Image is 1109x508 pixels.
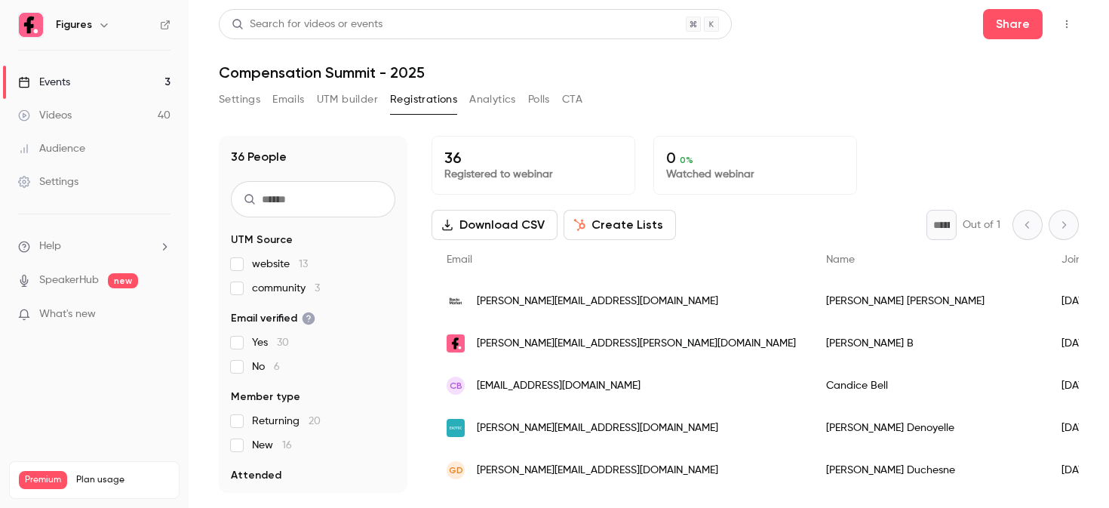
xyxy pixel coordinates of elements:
button: Share [983,9,1043,39]
span: 13 [299,259,308,269]
span: Attended [231,468,281,483]
button: Create Lists [564,210,676,240]
span: Email verified [231,311,315,326]
div: [PERSON_NAME] Duchesne [811,449,1046,491]
h6: Figures [56,17,92,32]
span: CB [450,379,462,393]
div: Videos [18,108,72,123]
span: Join date [1061,254,1108,265]
button: Download CSV [432,210,558,240]
p: Watched webinar [666,167,844,182]
span: Name [826,254,855,265]
p: Registered to webinar [444,167,622,182]
div: [PERSON_NAME] B [811,322,1046,365]
span: Member type [231,389,300,405]
span: 30 [277,337,289,348]
div: Events [18,75,70,90]
span: Returning [252,414,321,429]
div: Settings [18,174,78,189]
button: Analytics [469,88,516,112]
img: exotec.com [447,419,465,437]
span: Email [447,254,472,265]
span: No [252,359,280,374]
button: Emails [272,88,304,112]
button: CTA [562,88,582,112]
button: Settings [219,88,260,112]
span: No [252,492,285,507]
h1: 36 People [231,148,287,166]
img: Figures [19,13,43,37]
span: 16 [282,440,292,451]
h1: Compensation Summit - 2025 [219,63,1079,82]
div: [PERSON_NAME] [PERSON_NAME] [811,280,1046,322]
p: Out of 1 [963,217,1000,232]
span: 6 [274,362,280,372]
button: UTM builder [317,88,378,112]
button: Registrations [390,88,457,112]
span: New [252,438,292,453]
span: 20 [309,416,321,426]
span: [PERSON_NAME][EMAIL_ADDRESS][DOMAIN_NAME] [477,463,718,479]
span: [PERSON_NAME][EMAIL_ADDRESS][DOMAIN_NAME] [477,294,718,309]
span: [PERSON_NAME][EMAIL_ADDRESS][DOMAIN_NAME] [477,420,718,436]
button: Polls [528,88,550,112]
img: figures.hr [447,334,465,353]
a: SpeakerHub [39,272,99,288]
span: website [252,257,308,272]
span: What's new [39,306,96,322]
span: 0 % [680,155,693,165]
span: new [108,273,138,288]
span: Yes [252,335,289,350]
span: community [252,281,320,296]
span: GD [449,463,463,477]
img: backmarket.com [447,292,465,310]
span: Plan usage [76,474,170,486]
div: Audience [18,141,85,156]
span: [PERSON_NAME][EMAIL_ADDRESS][PERSON_NAME][DOMAIN_NAME] [477,336,796,352]
iframe: Noticeable Trigger [152,308,170,322]
div: Candice Bell [811,365,1046,407]
p: 36 [444,149,622,167]
span: [EMAIL_ADDRESS][DOMAIN_NAME] [477,378,641,394]
span: 3 [315,283,320,294]
div: Search for videos or events [232,17,382,32]
span: Help [39,239,61,254]
span: Premium [19,471,67,489]
div: [PERSON_NAME] Denoyelle [811,407,1046,449]
li: help-dropdown-opener [18,239,170,254]
p: 0 [666,149,844,167]
span: UTM Source [231,232,293,248]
